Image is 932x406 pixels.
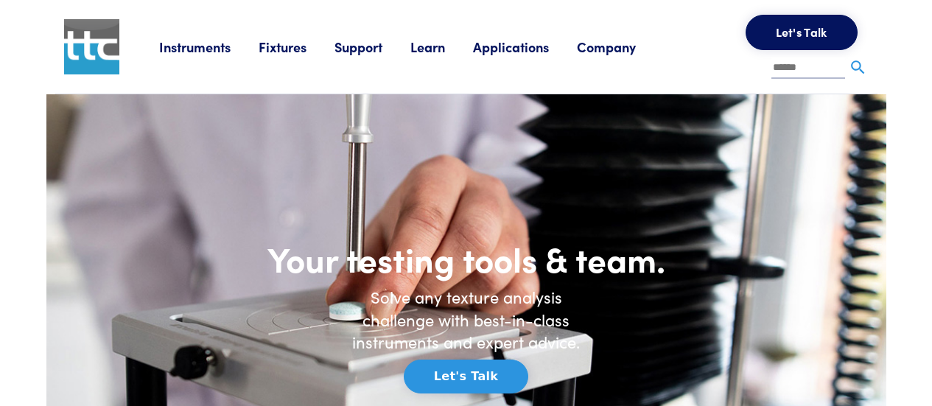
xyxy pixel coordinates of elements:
[404,360,528,393] button: Let's Talk
[410,38,473,56] a: Learn
[473,38,577,56] a: Applications
[746,15,858,50] button: Let's Talk
[216,237,717,280] h1: Your testing tools & team.
[259,38,334,56] a: Fixtures
[341,286,592,354] h6: Solve any texture analysis challenge with best-in-class instruments and expert advice.
[64,19,119,74] img: ttc_logo_1x1_v1.0.png
[577,38,664,56] a: Company
[159,38,259,56] a: Instruments
[334,38,410,56] a: Support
